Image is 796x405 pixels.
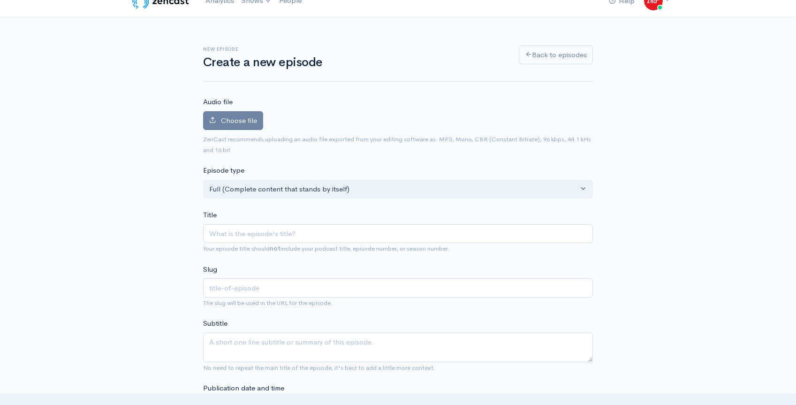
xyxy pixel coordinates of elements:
[203,46,508,52] h6: New episode
[203,264,217,275] label: Slug
[270,245,280,252] strong: not
[203,364,435,372] small: No need to repeat the main title of the episode, it's best to add a little more context.
[203,56,508,69] h1: Create a new episode
[203,299,333,307] small: The slug will be used in the URL for the episode.
[203,278,593,298] input: title-of-episode
[203,180,593,199] button: Full (Complete content that stands by itself)
[203,210,217,221] label: Title
[203,383,284,394] label: Publication date and time
[203,165,244,176] label: Episode type
[203,245,450,252] small: Your episode title should include your podcast title, episode number, or season number.
[203,318,227,329] label: Subtitle
[221,116,257,125] span: Choose file
[203,224,593,244] input: What is the episode's title?
[209,184,578,195] div: Full (Complete content that stands by itself)
[764,373,787,396] iframe: gist-messenger-bubble-iframe
[203,97,233,107] label: Audio file
[519,46,593,65] a: Back to episodes
[203,135,591,154] small: ZenCast recommends uploading an audio file exported from your editing software as: MP3, Mono, CBR...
